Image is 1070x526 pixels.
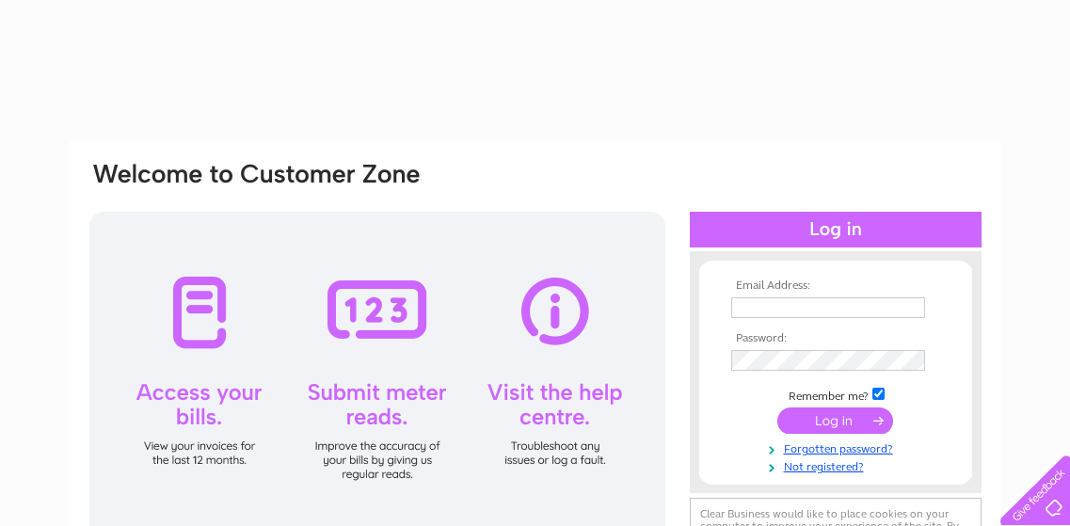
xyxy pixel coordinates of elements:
[731,456,945,474] a: Not registered?
[731,438,945,456] a: Forgotten password?
[727,385,945,404] td: Remember me?
[727,332,945,345] th: Password:
[777,407,893,434] input: Submit
[727,279,945,293] th: Email Address:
